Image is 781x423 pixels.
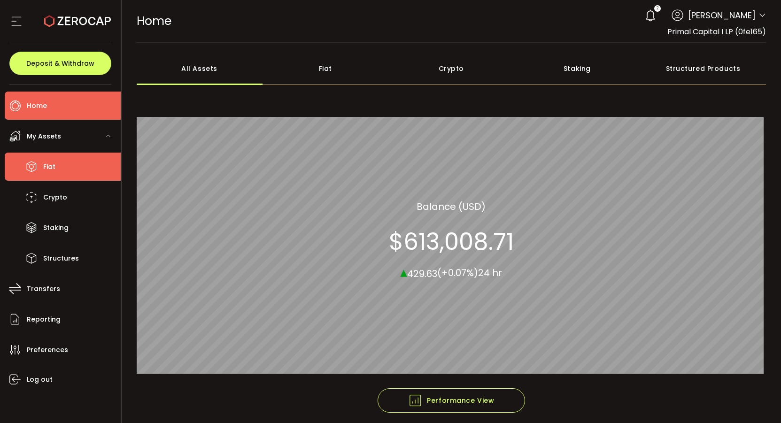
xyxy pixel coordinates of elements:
span: Performance View [408,393,494,408]
button: Performance View [378,388,525,413]
span: 2 [657,5,658,12]
span: Crypto [43,191,67,204]
div: Fiat [263,52,388,85]
span: Home [27,99,47,113]
span: Transfers [27,282,60,296]
span: 24 hr [478,266,502,279]
div: All Assets [137,52,263,85]
span: Home [137,13,171,29]
span: (+0.07%) [437,266,478,279]
section: $613,008.71 [389,227,514,255]
div: Structured Products [640,52,766,85]
span: Reporting [27,313,61,326]
button: Deposit & Withdraw [9,52,111,75]
span: 429.63 [407,267,437,280]
span: [PERSON_NAME] [688,9,756,22]
span: Log out [27,373,53,386]
span: Preferences [27,343,68,357]
span: My Assets [27,130,61,143]
div: Crypto [388,52,514,85]
span: Fiat [43,160,55,174]
iframe: Chat Widget [734,378,781,423]
span: Deposit & Withdraw [26,60,94,67]
span: Primal Capital I LP (0fe165) [667,26,766,37]
span: Structures [43,252,79,265]
div: Staking [514,52,640,85]
span: ▴ [400,261,407,282]
span: Staking [43,221,69,235]
section: Balance (USD) [417,199,486,213]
